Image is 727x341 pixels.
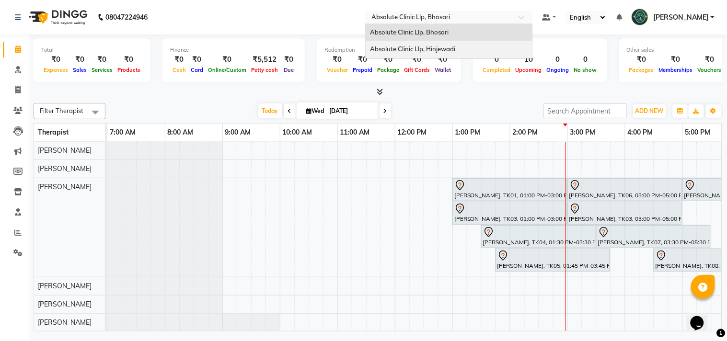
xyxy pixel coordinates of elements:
[568,203,681,223] div: [PERSON_NAME], TK03, 03:00 PM-05:00 PM, Skin Treatment - Peel(Face)
[657,67,695,73] span: Memberships
[38,146,92,155] span: [PERSON_NAME]
[568,125,598,139] a: 3:00 PM
[24,4,90,31] img: logo
[544,54,572,65] div: 0
[627,67,657,73] span: Packages
[249,54,280,65] div: ₹5,512
[375,54,402,65] div: ₹0
[482,227,595,247] div: [PERSON_NAME], TK04, 01:30 PM-03:30 PM, Hair Treatment - Hair Matrix
[653,12,709,23] span: [PERSON_NAME]
[41,67,70,73] span: Expenses
[432,67,453,73] span: Wallet
[625,125,656,139] a: 4:00 PM
[170,46,297,54] div: Finance
[38,182,92,191] span: [PERSON_NAME]
[481,67,513,73] span: Completed
[304,107,327,114] span: Wed
[632,9,648,25] img: Shekhar Chavan
[38,300,92,308] span: [PERSON_NAME]
[89,54,115,65] div: ₹0
[453,125,483,139] a: 1:00 PM
[70,67,89,73] span: Sales
[481,54,513,65] div: 0
[683,125,713,139] a: 5:00 PM
[170,67,188,73] span: Cash
[280,125,315,139] a: 10:00 AM
[324,54,350,65] div: ₹0
[633,104,666,118] button: ADD NEW
[188,54,206,65] div: ₹0
[627,54,657,65] div: ₹0
[281,67,296,73] span: Due
[115,54,143,65] div: ₹0
[513,67,544,73] span: Upcoming
[432,54,453,65] div: ₹0
[402,54,432,65] div: ₹0
[657,54,695,65] div: ₹0
[544,67,572,73] span: Ongoing
[258,103,282,118] span: Today
[350,54,375,65] div: ₹0
[370,28,449,36] span: Absolute Clinic Llp, Bhosari
[38,282,92,290] span: [PERSON_NAME]
[41,54,70,65] div: ₹0
[695,54,724,65] div: ₹0
[324,46,453,54] div: Redemption
[280,54,297,65] div: ₹0
[107,125,138,139] a: 7:00 AM
[568,180,681,200] div: [PERSON_NAME], TK06, 03:00 PM-05:00 PM, Hair Treatment - Hair Matrix
[206,54,249,65] div: ₹0
[481,46,600,54] div: Appointment
[249,67,280,73] span: Petty cash
[115,67,143,73] span: Products
[597,227,710,247] div: [PERSON_NAME], TK07, 03:30 PM-05:30 PM, Hair Treatment - Hair Matrix
[350,67,375,73] span: Prepaid
[370,45,456,53] span: Absolute Clinic Llp, Hinjewadi
[338,125,372,139] a: 11:00 AM
[572,54,600,65] div: 0
[510,125,541,139] a: 2:00 PM
[206,67,249,73] span: Online/Custom
[188,67,206,73] span: Card
[89,67,115,73] span: Services
[513,54,544,65] div: 10
[402,67,432,73] span: Gift Cards
[105,4,148,31] b: 08047224946
[38,164,92,173] span: [PERSON_NAME]
[543,103,627,118] input: Search Appointment
[41,46,143,54] div: Total
[38,128,69,136] span: Therapist
[365,23,533,58] ng-dropdown-panel: Options list
[572,67,600,73] span: No show
[695,67,724,73] span: Vouchers
[327,104,375,118] input: 2025-09-03
[324,67,350,73] span: Voucher
[687,303,717,331] iframe: chat widget
[70,54,89,65] div: ₹0
[223,125,254,139] a: 9:00 AM
[375,67,402,73] span: Package
[38,318,92,327] span: [PERSON_NAME]
[453,203,566,223] div: [PERSON_NAME], TK03, 01:00 PM-03:00 PM, Hair Treatment - Hair Meso
[453,180,566,200] div: [PERSON_NAME], TK01, 01:00 PM-03:00 PM, Skin Treatment - Peel(Face)
[170,54,188,65] div: ₹0
[40,107,83,114] span: Filter Therapist
[165,125,196,139] a: 8:00 AM
[635,107,664,114] span: ADD NEW
[496,250,609,270] div: [PERSON_NAME], TK05, 01:45 PM-03:45 PM, Skin Treatment - Medicine Insertion
[395,125,429,139] a: 12:00 PM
